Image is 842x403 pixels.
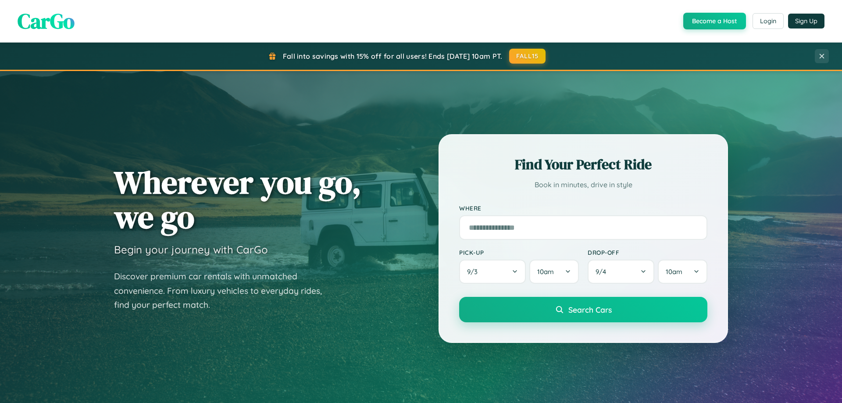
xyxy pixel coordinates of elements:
[588,260,654,284] button: 9/4
[509,49,546,64] button: FALL15
[529,260,579,284] button: 10am
[683,13,746,29] button: Become a Host
[588,249,707,256] label: Drop-off
[18,7,75,36] span: CarGo
[283,52,503,61] span: Fall into savings with 15% off for all users! Ends [DATE] 10am PT.
[114,269,333,312] p: Discover premium car rentals with unmatched convenience. From luxury vehicles to everyday rides, ...
[459,178,707,191] p: Book in minutes, drive in style
[459,204,707,212] label: Where
[666,267,682,276] span: 10am
[459,260,526,284] button: 9/3
[114,243,268,256] h3: Begin your journey with CarGo
[788,14,824,29] button: Sign Up
[114,165,361,234] h1: Wherever you go, we go
[467,267,482,276] span: 9 / 3
[753,13,784,29] button: Login
[537,267,554,276] span: 10am
[568,305,612,314] span: Search Cars
[459,155,707,174] h2: Find Your Perfect Ride
[459,249,579,256] label: Pick-up
[658,260,707,284] button: 10am
[459,297,707,322] button: Search Cars
[596,267,610,276] span: 9 / 4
